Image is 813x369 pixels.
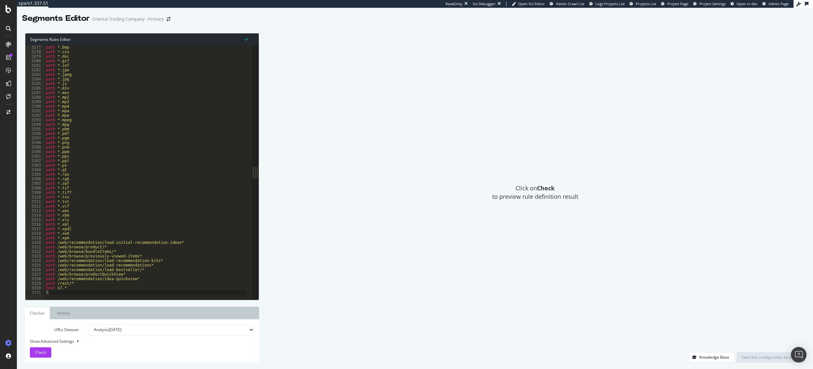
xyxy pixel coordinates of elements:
span: Admin Page [769,1,789,6]
div: 3283 [25,72,45,77]
div: 3310 [25,195,45,199]
a: Checker [25,307,50,319]
a: Project Settings [693,1,726,6]
div: 3317 [25,227,45,231]
div: 3331 [25,290,45,295]
span: Project Page [667,1,688,6]
div: 3308 [25,186,45,190]
button: Knowledge Base [689,352,735,363]
span: Open in dev [737,1,757,6]
div: 3319 [25,236,45,240]
div: 3296 [25,131,45,136]
a: Open in dev [731,1,757,6]
div: 3298 [25,140,45,145]
div: 3314 [25,213,45,218]
div: 3292 [25,113,45,118]
span: Projects List [636,1,656,6]
div: 3277 [25,45,45,50]
div: 3325 [25,263,45,268]
button: Save this configuration as active [736,352,805,363]
div: 3328 [25,277,45,281]
div: 3312 [25,204,45,208]
span: Logs Projects List [595,1,625,6]
div: 3279 [25,54,45,59]
span: Project Settings [699,1,726,6]
div: 3322 [25,249,45,254]
div: 3281 [25,63,45,68]
div: 3299 [25,145,45,149]
div: 3329 [25,281,45,286]
div: 3323 [25,254,45,258]
div: 3300 [25,149,45,154]
div: 3289 [25,100,45,104]
div: 3309 [25,190,45,195]
a: History [52,307,75,319]
div: Viz Debugger: [473,1,496,6]
div: 3284 [25,77,45,81]
a: Admin Page [762,1,789,6]
div: 3307 [25,181,45,186]
div: 3280 [25,59,45,63]
div: 3330 [25,286,45,290]
span: Open Viz Editor [518,1,545,6]
div: Segments Editor [22,13,90,24]
label: URLs Dataset [25,324,83,335]
span: Check [35,350,46,355]
div: Show Advanced Settings [25,339,249,344]
div: 3303 [25,163,45,168]
div: 3320 [25,240,45,245]
div: 3290 [25,104,45,109]
div: 3324 [25,258,45,263]
a: Open Viz Editor [512,1,545,6]
div: 3286 [25,86,45,90]
div: 3287 [25,90,45,95]
strong: Check [537,184,555,192]
div: 3313 [25,208,45,213]
div: 3304 [25,168,45,172]
div: 3291 [25,109,45,113]
div: 3288 [25,95,45,100]
div: 3327 [25,272,45,277]
div: Save this configuration as active [742,354,800,360]
button: Check [30,347,51,358]
div: 3318 [25,231,45,236]
a: Logs Projects List [589,1,625,6]
div: 3278 [25,50,45,54]
a: Admin Crawl List [550,1,584,6]
div: 3297 [25,136,45,140]
a: Projects List [630,1,656,6]
div: 3326 [25,268,45,272]
div: ReadOnly: [445,1,463,6]
div: 3301 [25,154,45,159]
div: 3282 [25,68,45,72]
div: 3311 [25,199,45,204]
div: 3316 [25,222,45,227]
div: Oriental Trading Company - Primary [92,16,164,22]
a: Knowledge Base [689,354,735,360]
div: 3305 [25,172,45,177]
div: 3321 [25,245,45,249]
div: Knowledge Base [699,354,729,360]
div: 3295 [25,127,45,131]
div: 3285 [25,81,45,86]
span: Syntax is valid [244,36,248,42]
div: Open Intercom Messenger [791,347,807,363]
span: Admin Crawl List [556,1,584,6]
div: 3294 [25,122,45,127]
div: 3293 [25,118,45,122]
a: Project Page [661,1,688,6]
div: 3315 [25,218,45,222]
span: Click on to preview rule definition result [492,184,578,201]
div: 3302 [25,159,45,163]
div: arrow-right-arrow-left [167,17,170,21]
div: Segments Rules Editor [25,33,259,45]
div: 3306 [25,177,45,181]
